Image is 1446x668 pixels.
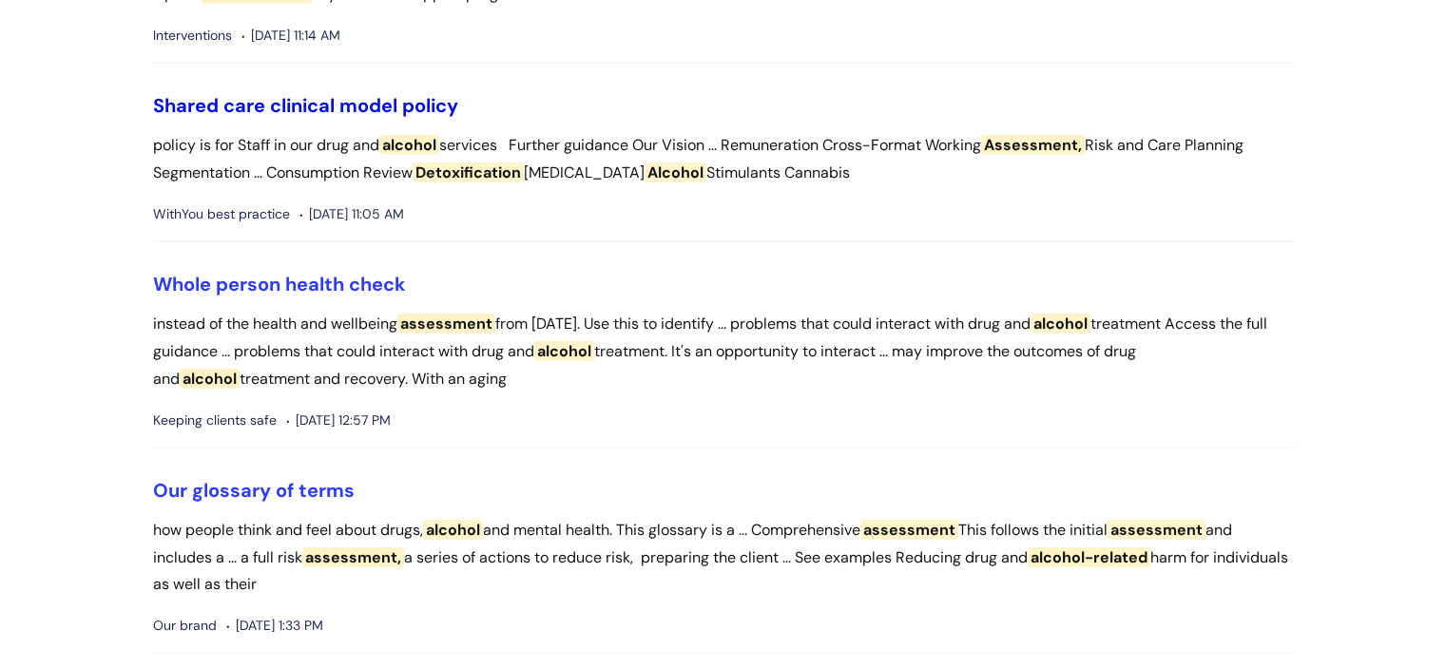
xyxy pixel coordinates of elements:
[153,272,406,296] a: Whole person health check
[645,162,706,182] span: Alcohol
[226,614,323,638] span: [DATE] 1:33 PM
[534,341,594,361] span: alcohol
[1031,314,1090,334] span: alcohol
[981,135,1085,155] span: Assessment,
[180,369,240,389] span: alcohol
[379,135,439,155] span: alcohol
[423,520,483,540] span: alcohol
[1108,520,1205,540] span: assessment
[302,547,404,567] span: assessment,
[153,93,458,118] a: Shared care clinical model policy
[413,162,524,182] span: Detoxification
[860,520,958,540] span: assessment
[153,24,232,48] span: Interventions
[153,517,1294,599] p: how people think and feel about drugs, and mental health. This glossary is a ... Comprehensive Th...
[397,314,495,334] span: assessment
[153,132,1294,187] p: policy is for Staff in our drug and services Further guidance Our Vision ... Remuneration Cross-F...
[153,202,290,226] span: WithYou best practice
[286,409,391,432] span: [DATE] 12:57 PM
[1028,547,1150,567] span: alcohol-related
[153,478,355,503] a: Our glossary of terms
[299,202,404,226] span: [DATE] 11:05 AM
[153,409,277,432] span: Keeping clients safe
[153,311,1294,392] p: instead of the health and wellbeing from [DATE]. Use this to identify ... problems that could int...
[153,614,217,638] span: Our brand
[241,24,340,48] span: [DATE] 11:14 AM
